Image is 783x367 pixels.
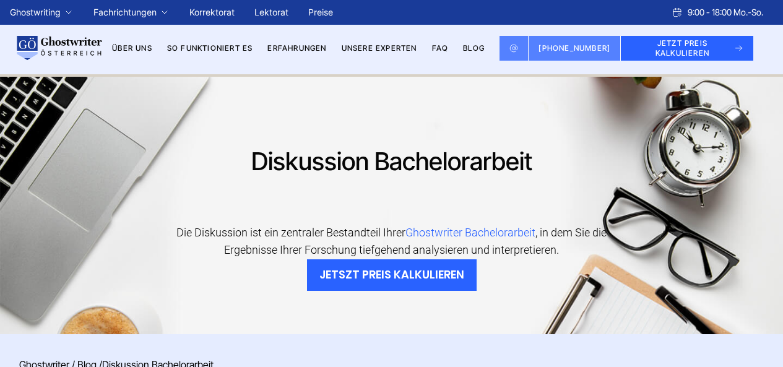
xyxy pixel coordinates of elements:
[463,43,485,53] a: BLOG
[539,43,610,53] span: [PHONE_NUMBER]
[170,147,613,176] h1: Diskussion Bachelorarbeit
[267,43,326,53] a: Erfahrungen
[529,36,621,61] a: [PHONE_NUMBER]
[170,212,613,260] div: Die Diskussion ist ein zentraler Bestandteil Ihrer , in dem Sie die Ergebnisse Ihrer Forschung ti...
[112,43,152,53] a: Über uns
[621,36,753,61] button: JETZT PREIS KALKULIEREN
[189,7,235,17] a: Korrektorat
[15,36,102,61] img: logo wirschreiben
[342,43,417,53] a: Unsere Experten
[308,7,333,17] a: Preise
[509,43,518,53] img: Email
[167,43,253,53] a: So funktioniert es
[307,259,477,291] button: JETSZT PREIS KALKULIEREN
[688,5,763,20] span: 9:00 - 18:00 Mo.-So.
[672,7,683,17] img: Schedule
[93,5,157,20] a: Fachrichtungen
[10,5,61,20] a: Ghostwriting
[432,43,449,53] a: FAQ
[405,224,535,242] a: Ghostwriter Bachelorarbeit
[254,7,288,17] a: Lektorat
